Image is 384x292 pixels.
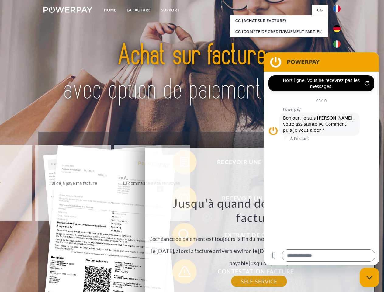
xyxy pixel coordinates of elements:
a: SELF-SERVICE [231,276,287,287]
a: Home [99,5,122,16]
iframe: Fenêtre de messagerie [264,52,379,265]
div: L'échéance de paiement est toujours la fin du mois. Par exemple, si la commande a été passée le [... [148,196,370,281]
div: La commande a été renvoyée [118,179,186,187]
img: logo-powerpay-white.svg [43,7,92,13]
a: CG (Compte de crédit/paiement partiel) [230,26,328,37]
a: CG (achat sur facture) [230,15,328,26]
a: LA FACTURE [122,5,156,16]
img: title-powerpay_fr.svg [58,29,326,116]
a: CG [312,5,328,16]
h3: Jusqu'à quand dois-je payer ma facture? [148,196,370,225]
img: fr [333,5,341,12]
iframe: Bouton de lancement de la fenêtre de messagerie, conversation en cours [360,268,379,287]
img: it [333,40,341,48]
div: J'ai déjà payé ma facture [39,179,107,187]
a: Support [156,5,185,16]
img: de [333,25,341,32]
